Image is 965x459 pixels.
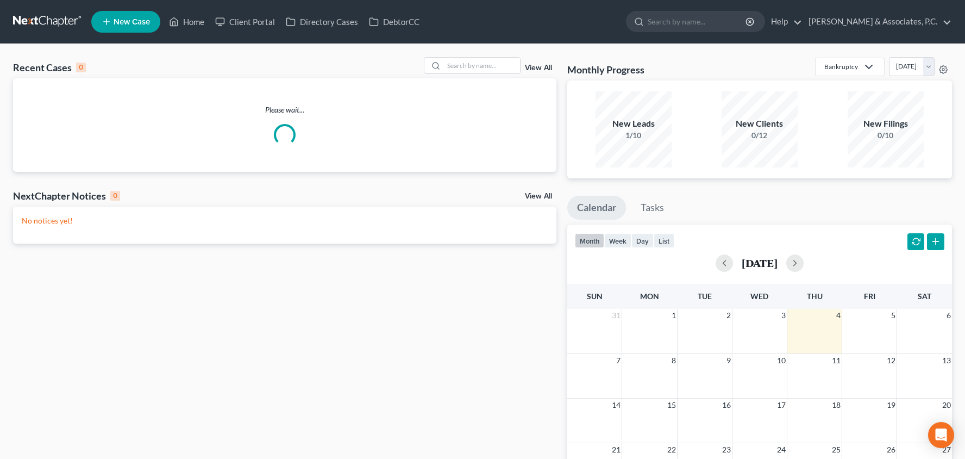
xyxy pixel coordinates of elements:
input: Search by name... [648,11,747,32]
span: 22 [666,443,677,456]
span: 7 [615,354,622,367]
span: 11 [831,354,842,367]
a: Tasks [631,196,674,220]
div: NextChapter Notices [13,189,120,202]
span: 26 [886,443,897,456]
span: Sat [918,291,931,301]
span: 1 [671,309,677,322]
span: 10 [776,354,787,367]
a: DebtorCC [364,12,425,32]
a: Client Portal [210,12,280,32]
div: New Leads [596,117,672,130]
a: [PERSON_NAME] & Associates, P.C. [803,12,951,32]
span: 17 [776,399,787,412]
span: Thu [807,291,823,301]
span: 14 [611,399,622,412]
button: week [604,233,631,248]
div: New Filings [848,117,924,130]
a: Directory Cases [280,12,364,32]
span: 4 [835,309,842,322]
span: New Case [114,18,150,26]
p: No notices yet! [22,215,548,226]
span: Sun [587,291,603,301]
a: View All [525,193,552,200]
span: Fri [864,291,875,301]
span: 16 [721,399,732,412]
div: New Clients [722,117,798,130]
a: Home [164,12,210,32]
div: 0/12 [722,130,798,141]
div: 0 [76,63,86,72]
a: Help [766,12,802,32]
span: 20 [941,399,952,412]
div: Open Intercom Messenger [928,422,954,448]
span: 13 [941,354,952,367]
a: View All [525,64,552,72]
span: 24 [776,443,787,456]
span: 23 [721,443,732,456]
span: 12 [886,354,897,367]
span: 27 [941,443,952,456]
span: 31 [611,309,622,322]
span: Wed [750,291,768,301]
span: 21 [611,443,622,456]
button: day [631,233,654,248]
span: 9 [725,354,732,367]
span: 2 [725,309,732,322]
span: 3 [780,309,787,322]
span: Mon [640,291,659,301]
input: Search by name... [444,58,520,73]
span: 5 [890,309,897,322]
button: list [654,233,674,248]
button: month [575,233,604,248]
span: 19 [886,399,897,412]
span: 18 [831,399,842,412]
h3: Monthly Progress [567,63,644,76]
div: 0 [110,191,120,201]
div: 0/10 [848,130,924,141]
h2: [DATE] [742,257,778,269]
a: Calendar [567,196,626,220]
div: Bankruptcy [824,62,858,71]
div: 1/10 [596,130,672,141]
p: Please wait... [13,104,556,115]
span: 6 [945,309,952,322]
div: Recent Cases [13,61,86,74]
span: 25 [831,443,842,456]
span: 8 [671,354,677,367]
span: Tue [698,291,712,301]
span: 15 [666,399,677,412]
